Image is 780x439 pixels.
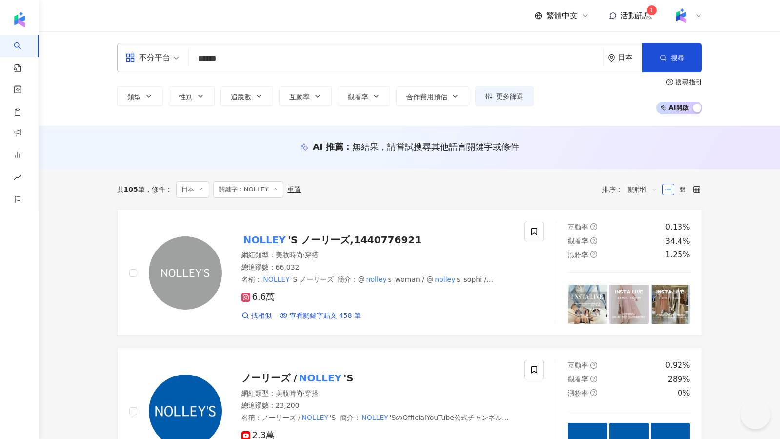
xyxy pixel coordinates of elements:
[176,181,209,198] span: 日本
[12,12,27,27] img: logo icon
[618,53,642,62] div: 日本
[241,389,513,398] div: 網紅類型 ：
[280,311,361,321] a: 查看關鍵字貼文 458 筆
[127,93,141,101] span: 類型
[651,285,690,324] img: post-image
[568,285,607,324] img: post-image
[179,93,193,101] span: 性別
[279,86,332,106] button: 互動率
[241,251,513,260] div: 網紅類型 ：
[241,401,513,411] div: 總追蹤數 ： 23,200
[665,360,690,371] div: 0.92%
[678,388,690,398] div: 0%
[338,86,390,106] button: 觀看率
[396,86,469,106] button: 合作費用預估
[360,412,390,423] mark: NOLLEY
[496,92,523,100] span: 更多篩選
[213,181,284,198] span: 關鍵字：NOLLEY
[365,274,388,285] mark: nolley
[262,414,300,421] span: ノーリーズ /
[590,389,597,396] span: question-circle
[590,251,597,258] span: question-circle
[149,236,222,310] img: KOL Avatar
[647,5,657,15] sup: 1
[434,274,457,285] mark: nolley
[429,283,452,294] mark: nolley
[251,311,272,321] span: 找相似
[568,361,588,369] span: 互動率
[348,93,368,101] span: 觀看率
[666,79,673,85] span: question-circle
[590,376,597,382] span: question-circle
[568,389,588,397] span: 漲粉率
[650,7,654,14] span: 1
[289,93,310,101] span: 互動率
[145,186,172,193] span: 條件 ：
[14,35,33,73] a: search
[475,86,534,106] button: 更多篩選
[297,370,343,386] mark: NOLLEY
[276,251,303,259] span: 美妝時尚
[343,372,354,384] span: 'S
[241,292,275,302] span: 6.6萬
[262,274,291,285] mark: NOLLEY
[620,11,652,20] span: 活動訊息
[241,414,336,421] span: 名稱 ：
[602,182,662,197] div: 排序：
[241,372,297,384] span: ノーリーズ /
[220,86,273,106] button: 追蹤數
[568,375,588,383] span: 觀看率
[125,53,135,63] span: appstore
[289,311,361,321] span: 查看關鍵字貼文 458 筆
[305,251,319,259] span: 穿搭
[568,251,588,259] span: 漲粉率
[117,209,702,336] a: KOL AvatarNOLLEY'S ノーリーズ,1440776921網紅類型：美妝時尚·穿搭總追蹤數：66,032名稱：NOLLEY'S ノーリーズ簡介：@nolleys_woman / ...
[388,275,434,283] span: s_woman / @
[276,389,303,397] span: 美妝時尚
[590,223,597,230] span: question-circle
[665,250,690,260] div: 1.25%
[313,141,519,153] div: AI 推薦 ：
[590,362,597,369] span: question-circle
[330,414,336,421] span: 'S
[124,186,138,193] span: 105
[241,311,272,321] a: 找相似
[303,251,305,259] span: ·
[264,283,288,294] mark: nolley
[628,182,657,197] span: 關聯性
[352,142,519,152] span: 無結果，請嘗試搜尋其他語言關鍵字或條件
[125,50,170,65] div: 不分平台
[642,43,702,72] button: 搜尋
[291,275,334,283] span: 'S ノーリーズ
[568,237,588,245] span: 觀看率
[672,6,690,25] img: Kolr%20app%20icon%20%281%29.png
[305,389,319,397] span: 穿搭
[287,186,301,193] div: 重置
[546,10,578,21] span: 繁體中文
[675,78,702,86] div: 搜尋指引
[406,93,447,101] span: 合作費用預估
[665,236,690,247] div: 34.4%
[241,275,334,283] span: 名稱 ：
[300,412,330,423] mark: NOLLEY
[117,86,163,106] button: 類型
[169,86,215,106] button: 性別
[241,232,288,248] mark: NOLLEY
[665,222,690,232] div: 0.13%
[117,186,145,193] div: 共 筆
[608,54,615,62] span: environment
[741,400,770,429] iframe: Help Scout Beacon - Open
[14,167,21,189] span: rise
[358,275,365,283] span: @
[288,234,421,246] span: 'S ノーリーズ,1440776921
[609,285,649,324] img: post-image
[303,389,305,397] span: ·
[590,237,597,244] span: question-circle
[241,263,513,272] div: 總追蹤數 ： 66,032
[568,223,588,231] span: 互動率
[668,374,690,385] div: 289%
[231,93,251,101] span: 追蹤數
[671,54,684,62] span: 搜尋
